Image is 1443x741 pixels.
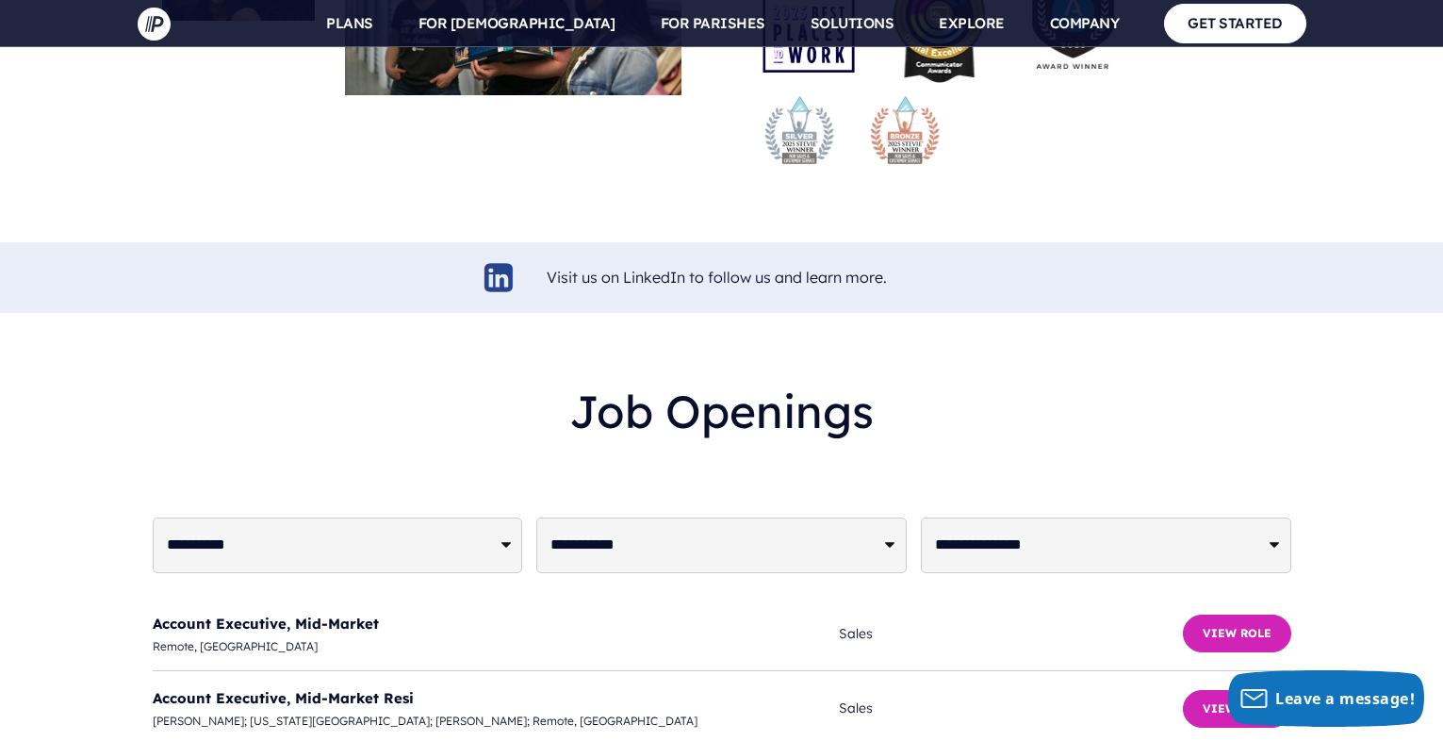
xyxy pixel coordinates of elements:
[153,711,840,732] span: [PERSON_NAME]; [US_STATE][GEOGRAPHIC_DATA]; [PERSON_NAME]; Remote, [GEOGRAPHIC_DATA]
[153,370,1291,453] h2: Job Openings
[153,689,414,707] a: Account Executive, Mid-Market Resi
[1183,690,1291,728] button: View Role
[153,615,379,633] a: Account Executive, Mid-Market
[762,92,837,168] img: stevie-silver
[1275,688,1415,709] span: Leave a message!
[547,268,887,287] a: Visit us on LinkedIn to follow us and learn more.
[153,636,840,657] span: Remote, [GEOGRAPHIC_DATA]
[482,260,517,295] img: linkedin-logo
[839,622,1182,646] span: Sales
[1228,670,1424,727] button: Leave a message!
[1183,615,1291,652] button: View Role
[867,92,943,168] img: stevie-bronze
[1164,4,1306,42] a: GET STARTED
[839,697,1182,720] span: Sales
